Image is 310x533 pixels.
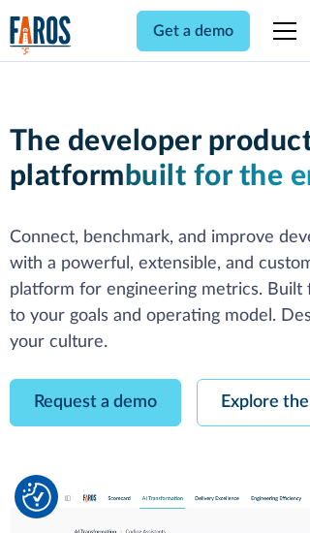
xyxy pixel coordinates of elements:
[22,483,51,512] button: Cookie Settings
[262,8,300,54] div: menu
[10,379,181,426] a: Request a demo
[10,16,72,55] a: home
[137,11,250,51] a: Get a demo
[22,483,51,512] img: Revisit consent button
[10,16,72,55] img: Logo of the analytics and reporting company Faros.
